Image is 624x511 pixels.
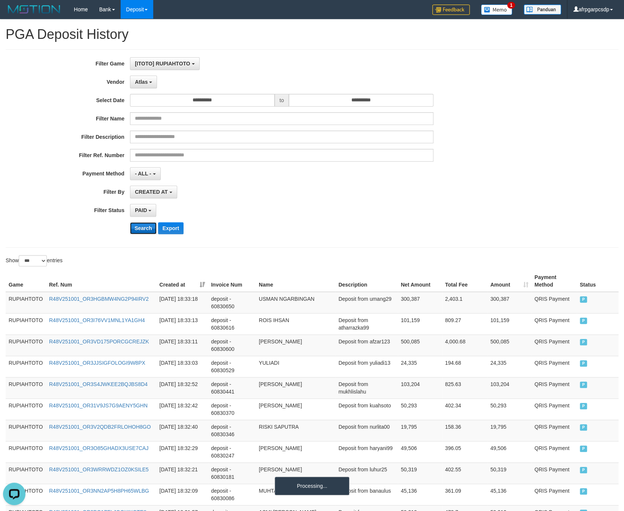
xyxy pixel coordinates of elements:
[398,420,442,441] td: 19,795
[256,292,335,313] td: USMAN NGARBINGAN
[335,270,398,292] th: Description
[580,339,587,345] span: PAID
[256,484,335,505] td: MUHTARUM
[6,313,46,334] td: RUPIAHTOTO
[580,296,587,303] span: PAID
[49,488,149,494] a: R48V251001_OR3NN2AP5H8PH65WLBG
[481,4,512,15] img: Button%20Memo.svg
[487,377,531,398] td: 103,204
[157,420,208,441] td: [DATE] 18:32:40
[6,334,46,356] td: RUPIAHTOTO
[6,398,46,420] td: RUPIAHTOTO
[580,424,587,431] span: PAID
[335,334,398,356] td: Deposit from afzar123
[442,334,487,356] td: 4,000.68
[335,356,398,377] td: Deposit from yuliadi13
[531,356,577,377] td: QRIS Payment
[398,334,442,356] td: 500,085
[577,270,618,292] th: Status
[487,334,531,356] td: 500,085
[157,462,208,484] td: [DATE] 18:32:21
[335,398,398,420] td: Deposit from kuahsoto
[398,441,442,462] td: 49,506
[335,462,398,484] td: Deposit from luhur25
[531,292,577,313] td: QRIS Payment
[335,313,398,334] td: Deposit from atharrazka99
[442,270,487,292] th: Total Fee
[49,296,149,302] a: R48V251001_OR3HGBMW4NG2P94IRV2
[580,488,587,495] span: PAID
[49,424,151,430] a: R48V251001_OR3V2QDB2FRLOHOH8GO
[6,27,618,42] h1: PGA Deposit History
[208,420,256,441] td: deposit - 60830346
[208,356,256,377] td: deposit - 60830529
[256,377,335,398] td: [PERSON_NAME]
[275,94,289,107] span: to
[531,441,577,462] td: QRIS Payment
[208,377,256,398] td: deposit - 60830441
[580,467,587,473] span: PAID
[487,292,531,313] td: 300,387
[135,79,148,85] span: Atlas
[3,3,25,25] button: Open LiveChat chat widget
[580,403,587,409] span: PAID
[135,171,151,177] span: - ALL -
[580,318,587,324] span: PAID
[6,356,46,377] td: RUPIAHTOTO
[130,186,177,198] button: CREATED AT
[256,270,335,292] th: Name
[442,420,487,441] td: 158.36
[398,462,442,484] td: 50,319
[531,484,577,505] td: QRIS Payment
[442,377,487,398] td: 825.63
[135,189,168,195] span: CREATED AT
[49,466,149,472] a: R48V251001_OR3WRRWDZ1OZ0KSILE5
[208,441,256,462] td: deposit - 60830247
[398,398,442,420] td: 50,293
[487,462,531,484] td: 50,319
[135,207,147,213] span: PAID
[19,255,47,266] select: Showentries
[157,441,208,462] td: [DATE] 18:32:29
[398,356,442,377] td: 24,335
[130,204,156,217] button: PAID
[580,360,587,367] span: PAID
[432,4,470,15] img: Feedback.jpg
[158,222,184,234] button: Export
[256,441,335,462] td: [PERSON_NAME]
[487,420,531,441] td: 19,795
[6,270,46,292] th: Game
[6,377,46,398] td: RUPIAHTOTO
[49,339,149,345] a: R48V251001_OR3VD175PORCGCREJZK
[208,398,256,420] td: deposit - 60830370
[398,484,442,505] td: 45,136
[130,222,157,234] button: Search
[487,484,531,505] td: 45,136
[256,462,335,484] td: [PERSON_NAME]
[6,462,46,484] td: RUPIAHTOTO
[531,462,577,484] td: QRIS Payment
[6,255,63,266] label: Show entries
[157,292,208,313] td: [DATE] 18:33:18
[49,360,145,366] a: R48V251001_OR3JJSIGFOLOGI9W8PX
[256,420,335,441] td: RISKI SAPUTRA
[157,313,208,334] td: [DATE] 18:33:13
[208,484,256,505] td: deposit - 60830086
[335,441,398,462] td: Deposit from haryani99
[442,398,487,420] td: 402.34
[49,317,145,323] a: R48V251001_OR3I76VV1MNL1YA1GH4
[157,334,208,356] td: [DATE] 18:33:11
[256,356,335,377] td: YULIADI
[130,57,199,70] button: [ITOTO] RUPIAHTOTO
[507,2,515,9] span: 1
[157,484,208,505] td: [DATE] 18:32:09
[157,356,208,377] td: [DATE] 18:33:03
[580,446,587,452] span: PAID
[256,334,335,356] td: [PERSON_NAME]
[6,420,46,441] td: RUPIAHTOTO
[208,270,256,292] th: Invoice Num
[531,420,577,441] td: QRIS Payment
[442,356,487,377] td: 194.68
[487,441,531,462] td: 49,506
[442,462,487,484] td: 402.55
